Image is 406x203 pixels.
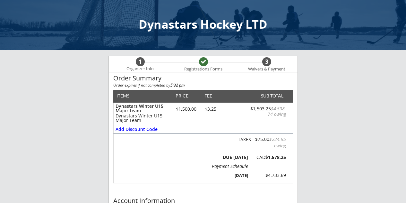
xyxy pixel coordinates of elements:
[117,94,139,98] div: ITEMS
[113,83,293,87] div: Order expires if not completed by
[181,67,226,72] div: Registrations Forms
[265,154,286,160] strong: $1,578.25
[258,94,283,98] div: SUB TOTAL
[173,94,192,98] div: PRICE
[255,172,286,179] div: $4,733.69
[116,114,170,123] div: Dynastars Winter U15 Major Team
[116,104,170,113] div: Dynastars Winter U15 Major team
[269,136,287,149] font: $224.95 owing
[212,164,248,169] div: Payment Schedule
[253,136,286,149] div: $75.00
[113,75,293,82] div: Order Summary
[136,58,145,65] div: 1
[245,67,289,72] div: Waivers & Payment
[214,172,248,178] div: [DATE]
[170,82,185,88] strong: 5:32 pm
[173,107,200,111] div: $1,500.00
[221,155,248,160] div: DUE [DATE]
[200,107,221,111] div: $3.25
[200,94,217,98] div: FEE
[252,155,286,160] div: CAD
[123,66,158,71] div: Organizer Info
[235,137,251,142] div: Taxes not charged on the fee
[250,106,286,117] div: $1,503.25
[116,127,158,132] div: Add Discount Code
[262,58,271,65] div: 3
[253,136,286,149] div: Taxes not charged on the fee
[268,106,286,117] font: $4,508.74 owing
[235,137,251,142] div: TAXES
[6,19,400,30] div: Dynastars Hockey LTD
